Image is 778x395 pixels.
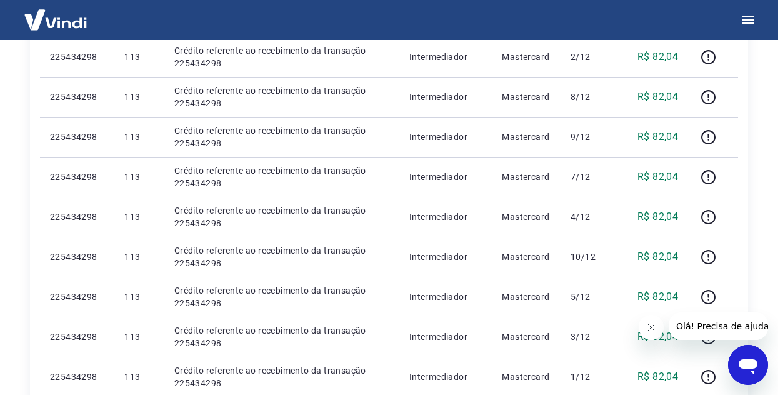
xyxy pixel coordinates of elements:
p: 2/12 [571,51,607,63]
p: R$ 82,04 [637,49,678,64]
p: R$ 82,04 [637,89,678,104]
iframe: Botão para abrir a janela de mensagens [728,345,768,385]
p: 225434298 [50,291,104,303]
p: Mastercard [502,371,551,383]
p: 7/12 [571,171,607,183]
p: R$ 82,04 [637,249,678,264]
p: Crédito referente ao recebimento da transação 225434298 [174,44,389,69]
p: R$ 82,04 [637,169,678,184]
p: 113 [124,51,154,63]
p: Crédito referente ao recebimento da transação 225434298 [174,244,389,269]
span: Olá! Precisa de ajuda? [7,9,105,19]
p: 113 [124,371,154,383]
p: Crédito referente ao recebimento da transação 225434298 [174,204,389,229]
iframe: Fechar mensagem [639,315,664,340]
p: Intermediador [409,291,482,303]
p: 225434298 [50,131,104,143]
p: Mastercard [502,331,551,343]
p: R$ 82,04 [637,289,678,304]
p: Crédito referente ao recebimento da transação 225434298 [174,164,389,189]
p: Intermediador [409,171,482,183]
p: Intermediador [409,331,482,343]
p: Intermediador [409,251,482,263]
p: 225434298 [50,51,104,63]
p: Intermediador [409,211,482,223]
p: Intermediador [409,371,482,383]
p: 113 [124,171,154,183]
p: Crédito referente ao recebimento da transação 225434298 [174,324,389,349]
p: 113 [124,91,154,103]
p: 1/12 [571,371,607,383]
p: 113 [124,211,154,223]
p: 225434298 [50,211,104,223]
p: Mastercard [502,51,551,63]
p: Mastercard [502,291,551,303]
p: Intermediador [409,131,482,143]
p: 225434298 [50,331,104,343]
p: 225434298 [50,251,104,263]
p: 4/12 [571,211,607,223]
p: Mastercard [502,211,551,223]
p: R$ 82,04 [637,329,678,344]
img: Vindi [15,1,96,39]
p: 9/12 [571,131,607,143]
iframe: Mensagem da empresa [669,312,768,340]
p: Mastercard [502,131,551,143]
p: Intermediador [409,91,482,103]
p: Mastercard [502,251,551,263]
p: Crédito referente ao recebimento da transação 225434298 [174,364,389,389]
p: 225434298 [50,91,104,103]
p: Crédito referente ao recebimento da transação 225434298 [174,124,389,149]
p: 5/12 [571,291,607,303]
p: R$ 82,04 [637,369,678,384]
p: 113 [124,291,154,303]
p: 10/12 [571,251,607,263]
p: R$ 82,04 [637,209,678,224]
p: 225434298 [50,371,104,383]
p: 225434298 [50,171,104,183]
p: Mastercard [502,171,551,183]
p: Crédito referente ao recebimento da transação 225434298 [174,284,389,309]
p: R$ 82,04 [637,129,678,144]
p: 113 [124,331,154,343]
p: 113 [124,131,154,143]
p: 8/12 [571,91,607,103]
p: Intermediador [409,51,482,63]
p: Crédito referente ao recebimento da transação 225434298 [174,84,389,109]
p: 113 [124,251,154,263]
p: 3/12 [571,331,607,343]
p: Mastercard [502,91,551,103]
